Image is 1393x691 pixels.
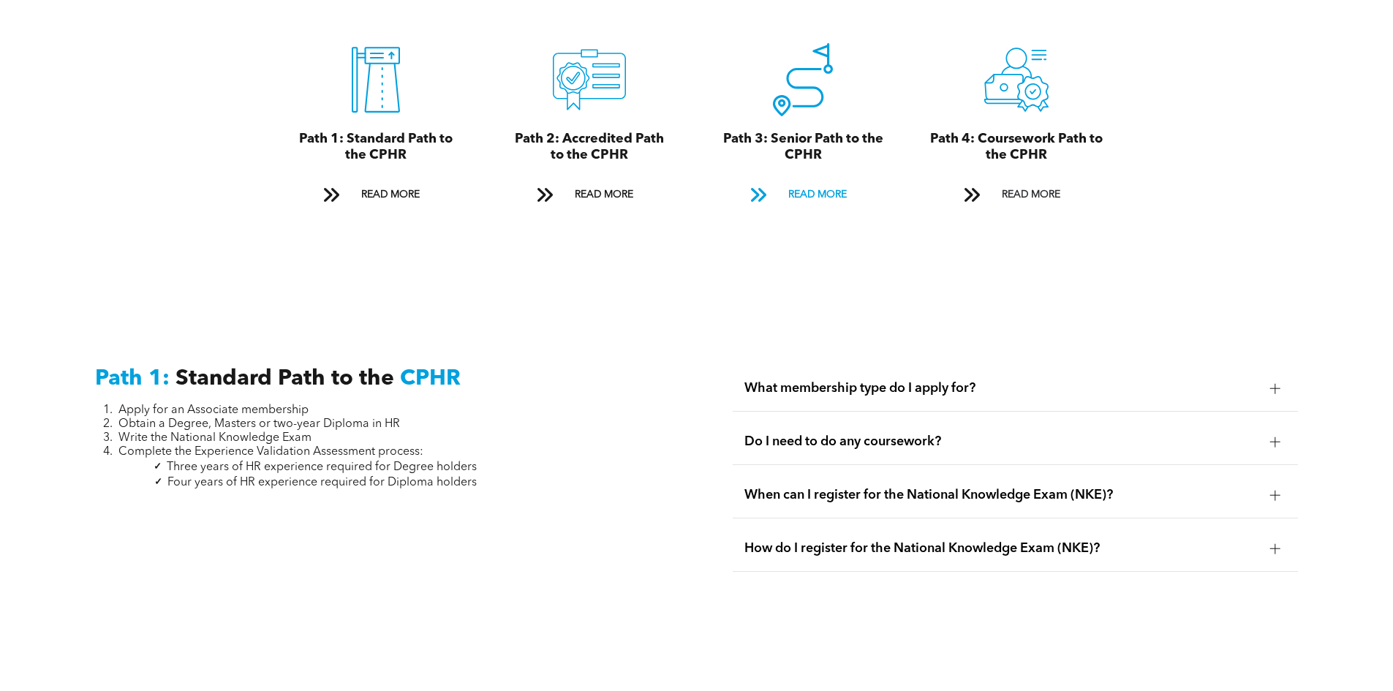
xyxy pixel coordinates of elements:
[954,181,1079,208] a: READ MORE
[744,487,1258,503] span: When can I register for the National Knowledge Exam (NKE)?
[118,418,400,430] span: Obtain a Degree, Masters or two-year Diploma in HR
[400,368,461,390] span: CPHR
[313,181,439,208] a: READ MORE
[570,181,638,208] span: READ MORE
[744,380,1258,396] span: What membership type do I apply for?
[930,132,1103,162] span: Path 4: Coursework Path to the CPHR
[167,477,477,488] span: Four years of HR experience required for Diploma holders
[95,368,170,390] span: Path 1:
[740,181,866,208] a: READ MORE
[167,461,477,473] span: Three years of HR experience required for Degree holders
[997,181,1065,208] span: READ MORE
[744,434,1258,450] span: Do I need to do any coursework?
[299,132,453,162] span: Path 1: Standard Path to the CPHR
[118,404,309,416] span: Apply for an Associate membership
[723,132,883,162] span: Path 3: Senior Path to the CPHR
[118,446,423,458] span: Complete the Experience Validation Assessment process:
[515,132,664,162] span: Path 2: Accredited Path to the CPHR
[175,368,394,390] span: Standard Path to the
[118,432,312,444] span: Write the National Knowledge Exam
[356,181,425,208] span: READ MORE
[744,540,1258,556] span: How do I register for the National Knowledge Exam (NKE)?
[526,181,652,208] a: READ MORE
[783,181,852,208] span: READ MORE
